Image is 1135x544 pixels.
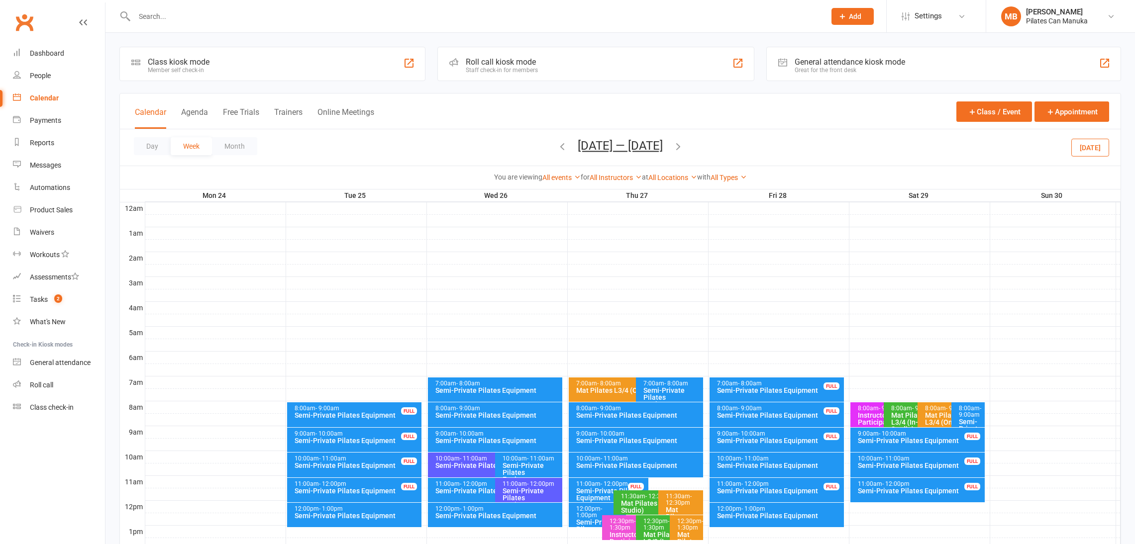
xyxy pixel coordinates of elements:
[527,480,554,487] span: - 12:00pm
[717,506,842,512] div: 12:00pm
[717,387,842,394] div: Semi-Private Pilates Equipment
[294,431,420,437] div: 9:00am
[1071,138,1109,156] button: [DATE]
[30,295,48,303] div: Tasks
[665,506,701,534] div: Mat Pilates L3/4 (Online)
[30,94,59,102] div: Calendar
[120,500,145,513] th: 12pm
[642,173,648,181] strong: at
[643,518,691,531] div: 12:30pm
[148,57,209,67] div: Class kiosk mode
[915,5,942,27] span: Settings
[30,381,53,389] div: Roll call
[435,462,551,469] div: Semi-Private Pilates Equipment
[120,301,145,314] th: 4am
[294,455,420,462] div: 10:00am
[30,161,61,169] div: Messages
[435,512,561,519] div: Semi-Private Pilates Equipment
[738,405,762,412] span: - 9:00am
[294,412,420,419] div: Semi-Private Pilates Equipment
[879,405,903,412] span: - 9:00am
[697,173,711,181] strong: with
[990,189,1116,202] th: Sun 30
[677,518,703,531] span: - 1:30pm
[964,483,980,490] div: FULL
[576,481,647,487] div: 11:00am
[879,430,906,437] span: - 10:00am
[171,137,212,155] button: Week
[576,506,624,519] div: 12:00pm
[13,42,105,65] a: Dashboard
[502,462,560,483] div: Semi-Private Pilates Equipment
[13,109,105,132] a: Payments
[134,137,171,155] button: Day
[120,276,145,289] th: 3am
[435,380,561,387] div: 7:00am
[466,67,538,74] div: Staff check-in for members
[576,387,692,394] div: Mat Pilates L3/4 (Online)
[319,455,346,462] span: - 11:00am
[610,518,635,531] span: - 1:30pm
[601,455,628,462] span: - 11:00am
[708,189,849,202] th: Fri 28
[30,183,70,191] div: Automations
[120,376,145,388] th: 7am
[831,8,874,25] button: Add
[956,101,1032,122] button: Class / Event
[145,189,286,202] th: Mon 24
[628,483,644,490] div: FULL
[13,311,105,333] a: What's New
[925,412,973,426] div: Mat Pilates L3/4 (Online)
[274,107,303,129] button: Trainers
[1001,6,1021,26] div: MB
[120,426,145,438] th: 9am
[857,412,906,426] div: Instructor Participation
[460,480,487,487] span: - 12:00pm
[741,455,769,462] span: - 11:00am
[648,174,697,181] a: All Locations
[664,380,688,387] span: - 8:00am
[597,430,624,437] span: - 10:00am
[643,380,701,387] div: 7:00am
[426,189,567,202] th: Wed 26
[717,455,842,462] div: 10:00am
[317,107,374,129] button: Online Meetings
[120,451,145,463] th: 10am
[435,431,561,437] div: 9:00am
[576,505,602,519] span: - 1:00pm
[13,132,105,154] a: Reports
[30,403,74,411] div: Class check-in
[456,430,484,437] span: - 10:00am
[643,518,669,531] span: - 1:30pm
[494,173,542,181] strong: You are viewing
[824,483,839,490] div: FULL
[1026,7,1088,16] div: [PERSON_NAME]
[576,462,702,469] div: Semi-Private Pilates Equipment
[401,483,417,490] div: FULL
[1034,101,1109,122] button: Appointment
[13,374,105,396] a: Roll call
[576,455,702,462] div: 10:00am
[286,189,426,202] th: Tue 25
[30,72,51,80] div: People
[120,475,145,488] th: 11am
[294,506,420,512] div: 12:00pm
[13,199,105,221] a: Product Sales
[460,505,484,512] span: - 1:00pm
[717,481,842,487] div: 11:00am
[958,418,983,446] div: Semi-Private Pilates Equipment
[435,455,551,462] div: 10:00am
[13,87,105,109] a: Calendar
[567,189,708,202] th: Thu 27
[824,407,839,415] div: FULL
[466,57,538,67] div: Roll call kiosk mode
[717,412,842,419] div: Semi-Private Pilates Equipment
[435,506,561,512] div: 12:00pm
[677,518,702,531] div: 12:30pm
[294,462,420,469] div: Semi-Private Pilates Equipment
[857,487,983,494] div: Semi-Private Pilates Equipment
[738,430,765,437] span: - 10:00am
[120,252,145,264] th: 2am
[502,455,560,462] div: 10:00am
[319,505,343,512] span: - 1:00pm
